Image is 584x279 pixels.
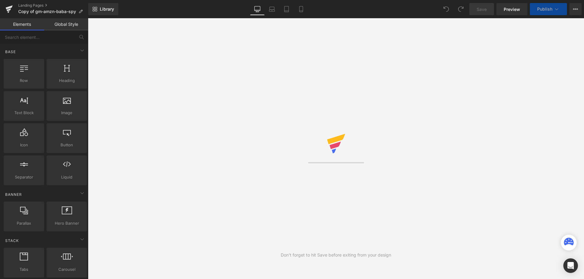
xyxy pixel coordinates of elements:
a: Desktop [250,3,265,15]
a: Preview [496,3,527,15]
span: Parallax [5,220,42,226]
span: Publish [537,7,552,12]
a: Tablet [279,3,294,15]
span: Base [5,49,16,55]
span: Icon [5,142,42,148]
a: Mobile [294,3,308,15]
span: Heading [48,77,85,84]
button: Undo [440,3,452,15]
span: Button [48,142,85,148]
span: Carousel [48,266,85,273]
span: Copy of gm-amzn-baba-spy [18,9,76,14]
div: Don't forget to hit Save before exiting from your design [281,252,391,258]
span: Preview [504,6,520,12]
span: Liquid [48,174,85,180]
a: Global Style [44,18,88,30]
a: New Library [88,3,118,15]
a: Landing Pages [18,3,88,8]
span: Hero Banner [48,220,85,226]
a: Laptop [265,3,279,15]
button: Redo [455,3,467,15]
span: Tabs [5,266,42,273]
span: Stack [5,238,19,243]
span: Banner [5,192,23,197]
span: Image [48,110,85,116]
span: Separator [5,174,42,180]
span: Row [5,77,42,84]
span: Library [100,6,114,12]
span: Text Block [5,110,42,116]
button: More [569,3,582,15]
span: Save [477,6,487,12]
button: Publish [530,3,567,15]
div: Open Intercom Messenger [563,258,578,273]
